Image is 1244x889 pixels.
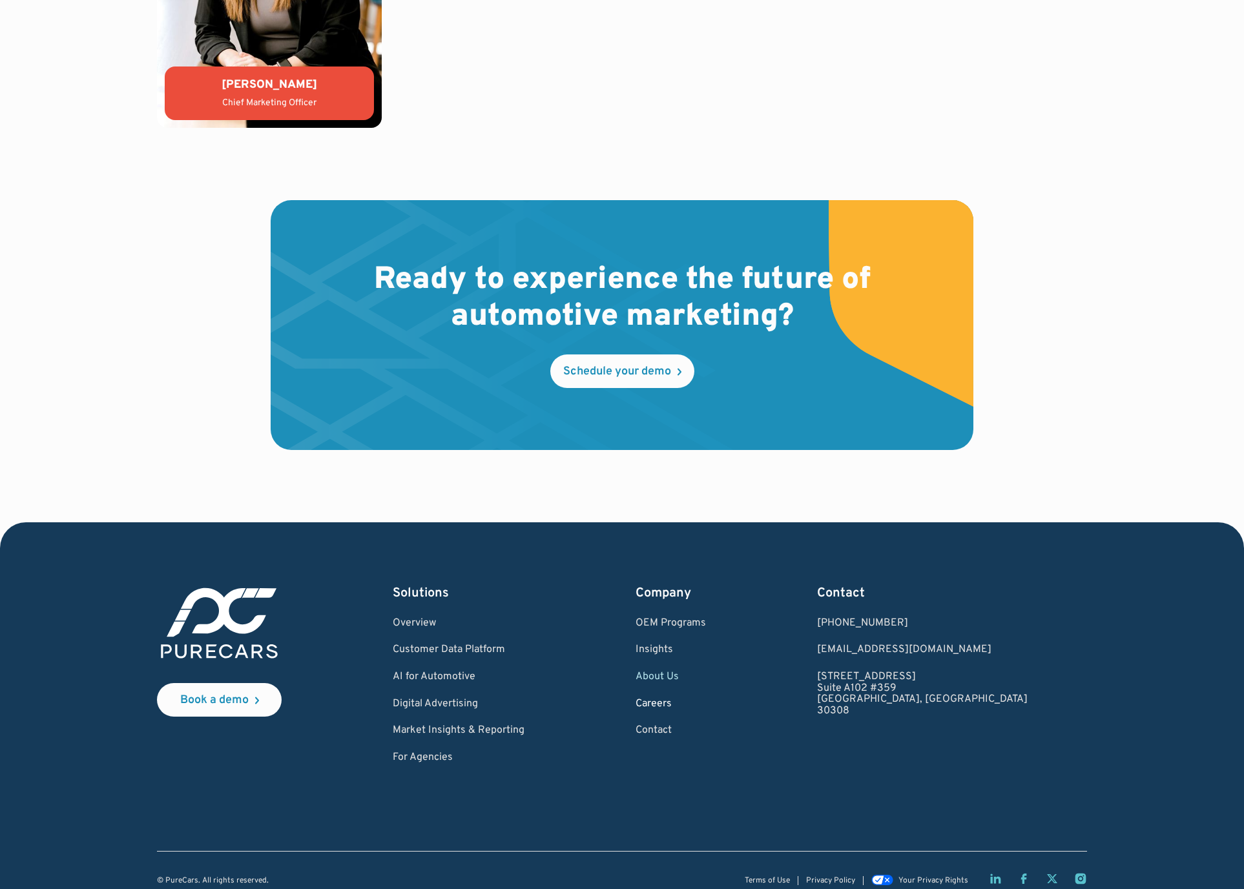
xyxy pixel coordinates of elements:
[989,872,1002,885] a: LinkedIn page
[636,725,706,737] a: Contact
[817,584,1028,602] div: Contact
[550,354,694,388] a: Schedule your demo
[175,77,364,93] div: [PERSON_NAME]
[175,97,364,110] div: Chief Marketing Officer
[817,644,1028,656] a: Email us
[636,671,706,683] a: About Us
[1074,872,1087,885] a: Instagram page
[157,683,282,717] a: Book a demo
[180,695,249,706] div: Book a demo
[353,262,891,336] h2: Ready to experience the future of automotive marketing?
[636,618,706,629] a: OEM Programs
[817,671,1028,717] a: [STREET_ADDRESS]Suite A102 #359[GEOGRAPHIC_DATA], [GEOGRAPHIC_DATA]30308
[393,644,524,656] a: Customer Data Platform
[393,752,524,764] a: For Agencies
[157,584,282,662] img: purecars logo
[393,671,524,683] a: AI for Automotive
[636,644,706,656] a: Insights
[393,618,524,629] a: Overview
[393,584,524,602] div: Solutions
[563,366,671,378] div: Schedule your demo
[898,877,968,885] div: Your Privacy Rights
[1017,872,1030,885] a: Facebook page
[157,877,269,885] div: © PureCars. All rights reserved.
[871,876,968,885] a: Your Privacy Rights
[1046,872,1059,885] a: Twitter X page
[393,725,524,737] a: Market Insights & Reporting
[636,699,706,710] a: Careers
[817,618,1028,629] div: [PHONE_NUMBER]
[636,584,706,602] div: Company
[393,699,524,710] a: Digital Advertising
[806,877,855,885] a: Privacy Policy
[745,877,790,885] a: Terms of Use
